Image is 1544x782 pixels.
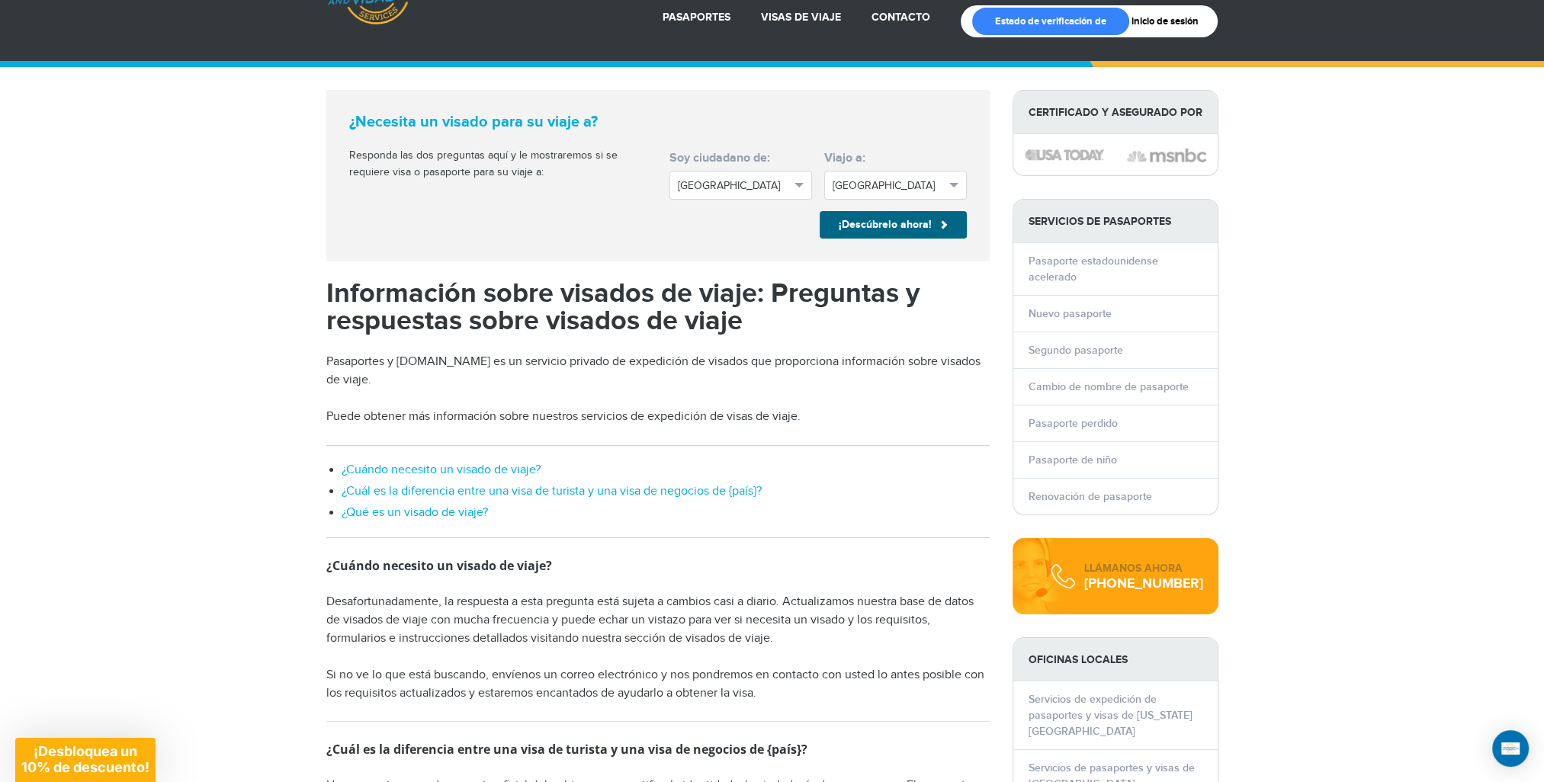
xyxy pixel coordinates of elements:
[342,505,488,520] a: ¿Qué es un visado de viaje?
[678,178,790,194] span: [GEOGRAPHIC_DATA]
[1013,91,1218,134] strong: Certificado y asegurado por
[1127,146,1206,165] img: Descripción de la imagen
[1084,561,1203,576] div: LLÁMANOS AHORA
[21,743,149,775] span: ¡Desbloquea un 10% de descuento!
[833,178,945,194] span: [GEOGRAPHIC_DATA]
[1492,730,1529,767] div: Abra Intercom Messenger
[342,463,541,477] a: ¿Cuándo necesito un visado de viaje?
[15,738,156,782] div: ¡Desbloquea un 10% de descuento!
[326,740,990,758] h3: ¿Cuál es la diferencia entre una visa de turista y una visa de negocios de {país}?
[669,149,812,168] label: Soy ciudadano de:
[326,593,990,648] p: Desafortunadamente, la respuesta a esta pregunta está sujeta a cambios casi a diario. Actualizamo...
[972,8,1129,35] a: Estado de verificación de
[824,171,967,200] button: [GEOGRAPHIC_DATA]
[349,148,647,181] p: Responda las dos preguntas aquí y le mostraremos si se requiere visa o pasaporte para su viaje a:
[326,666,990,703] p: Si no ve lo que está buscando, envíenos un correo electrónico y nos pondremos en contacto con ust...
[1029,380,1189,393] a: Cambio de nombre de pasaporte
[342,484,762,498] a: ¿Cuál es la diferencia entre una visa de turista y una visa de negocios de {país}?
[839,218,932,231] font: ¡Descúbrelo ahora!
[1029,417,1118,430] a: Pasaporte perdido
[1013,200,1218,243] strong: SERVICIOS DE PASAPORTES
[824,149,967,168] label: Viajo a:
[820,211,967,239] button: ¡Descúbrelo ahora!
[1084,576,1203,591] div: [PHONE_NUMBER]
[1013,638,1218,681] strong: OFICINAS LOCALES
[1029,255,1158,284] a: Pasaporte estadounidense acelerado
[326,408,990,426] p: Puede obtener más información sobre nuestros servicios de expedición de visas de viaje.
[326,280,990,335] h1: Información sobre visados de viaje: Preguntas y respuestas sobre visados de viaje
[669,171,812,200] button: [GEOGRAPHIC_DATA]
[1025,149,1104,160] img: Descripción de la imagen
[1029,344,1123,357] a: Segundo pasaporte
[761,11,841,24] a: Visas de viaje
[1029,490,1152,503] a: Renovación de pasaporte
[1029,693,1193,738] a: Servicios de expedición de pasaportes y visas de [US_STATE][GEOGRAPHIC_DATA]
[349,113,647,131] strong: ¿Necesita un visado para su viaje a?
[1132,15,1209,27] a: inicio de sesión
[1029,307,1112,320] a: Nuevo pasaporte
[326,353,990,389] p: Pasaportes y [DOMAIN_NAME] es un servicio privado de expedición de visados que proporciona inform...
[1029,453,1117,466] a: Pasaporte de niño
[663,11,730,24] a: Pasaportes
[326,556,990,575] h3: ¿Cuándo necesito un visado de viaje?
[872,11,930,24] a: Contacto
